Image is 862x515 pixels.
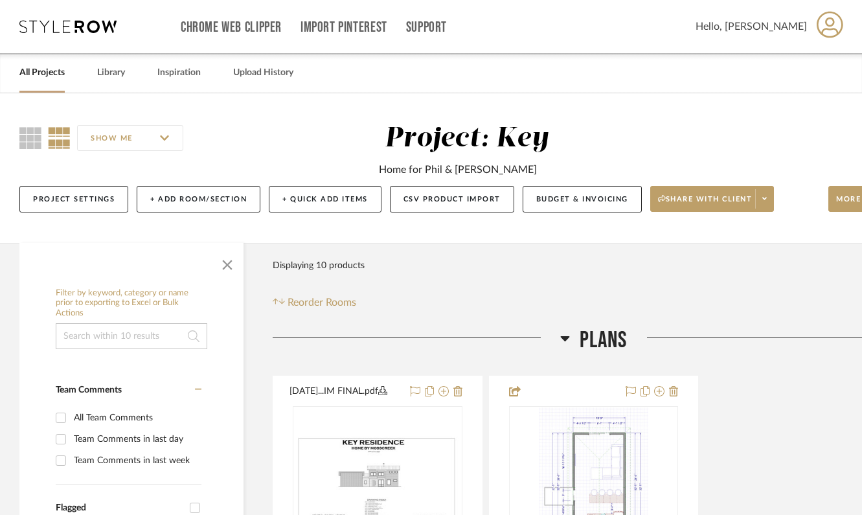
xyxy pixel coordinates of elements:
div: All Team Comments [74,407,198,428]
a: All Projects [19,64,65,82]
span: Share with client [658,194,753,214]
a: Inspiration [157,64,201,82]
button: Close [214,249,240,275]
div: Project: Key [385,125,549,152]
a: Upload History [233,64,293,82]
button: + Add Room/Section [137,186,260,212]
a: Support [406,22,447,33]
div: Team Comments in last day [74,429,198,450]
a: Chrome Web Clipper [181,22,282,33]
div: Team Comments in last week [74,450,198,471]
button: Project Settings [19,186,128,212]
input: Search within 10 results [56,323,207,349]
div: Displaying 10 products [273,253,365,279]
a: Library [97,64,125,82]
div: Home for Phil & [PERSON_NAME] [379,162,537,177]
button: Share with client [650,186,775,212]
button: Budget & Invoicing [523,186,642,212]
button: [DATE]...IM FINAL.pdf [289,384,402,400]
span: Reorder Rooms [288,295,356,310]
button: + Quick Add Items [269,186,381,212]
a: Import Pinterest [301,22,387,33]
div: Flagged [56,503,183,514]
button: CSV Product Import [390,186,514,212]
span: Plans [580,326,628,354]
h6: Filter by keyword, category or name prior to exporting to Excel or Bulk Actions [56,288,207,319]
span: Team Comments [56,385,122,395]
span: Hello, [PERSON_NAME] [696,19,807,34]
button: Reorder Rooms [273,295,356,310]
